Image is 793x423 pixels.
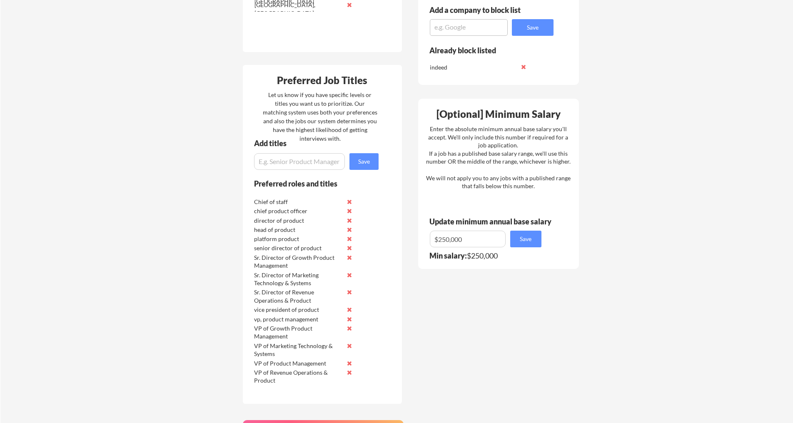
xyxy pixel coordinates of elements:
div: head of product [254,226,342,234]
button: Save [512,19,554,36]
div: vp, product management [254,315,342,323]
input: E.g. $100,000 [430,231,506,247]
div: indeed [430,63,518,72]
button: Save [510,231,541,247]
div: Chief of staff [254,198,342,206]
input: E.g. Senior Product Manager [254,153,345,170]
div: vice president of product [254,306,342,314]
div: Preferred Job Titles [245,75,400,85]
div: Update minimum annual base salary [429,218,554,225]
div: Sr. Director of Marketing Technology & Systems [254,271,342,287]
div: platform product [254,235,342,243]
div: chief product officer [254,207,342,215]
div: Add titles [254,139,372,147]
div: VP of Revenue Operations & Product [254,368,342,385]
div: $250,000 [429,252,547,259]
div: [Optional] Minimum Salary [421,109,576,119]
div: Already block listed [429,47,542,54]
strong: Min salary: [429,251,467,260]
div: [GEOGRAPHIC_DATA], [GEOGRAPHIC_DATA] [254,1,342,17]
div: Let us know if you have specific levels or titles you want us to prioritize. Our matching system ... [263,90,377,143]
div: VP of Growth Product Management [254,324,342,341]
div: director of product [254,216,342,225]
div: VP of Marketing Technology & Systems [254,342,342,358]
button: Save [349,153,379,170]
div: Enter the absolute minimum annual base salary you'll accept. We'll only include this number if re... [426,125,571,190]
div: Preferred roles and titles [254,180,367,187]
div: Add a company to block list [429,6,534,14]
div: Sr. Director of Revenue Operations & Product [254,288,342,304]
div: senior director of product [254,244,342,252]
div: VP of Product Management [254,359,342,368]
div: Sr. Director of Growth Product Management [254,254,342,270]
